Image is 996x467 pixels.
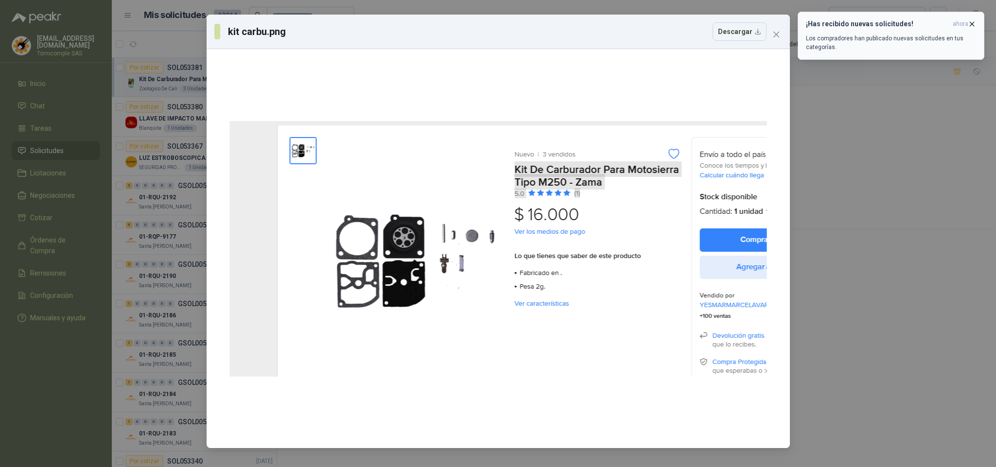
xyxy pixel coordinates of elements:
[953,20,968,28] span: ahora
[228,24,287,39] h3: kit carbu.png
[806,34,976,52] p: Los compradores han publicado nuevas solicitudes en tus categorías.
[772,31,780,38] span: close
[769,27,784,42] button: Close
[713,22,767,41] button: Descargar
[798,12,984,60] button: ¡Has recibido nuevas solicitudes!ahora Los compradores han publicado nuevas solicitudes en tus ca...
[806,20,949,28] h3: ¡Has recibido nuevas solicitudes!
